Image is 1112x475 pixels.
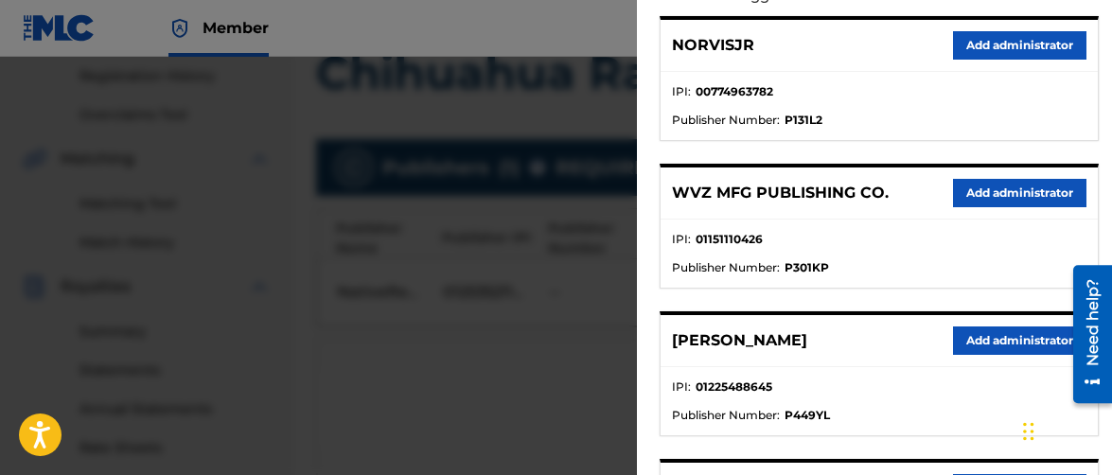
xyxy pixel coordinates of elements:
iframe: Chat Widget [1017,384,1112,475]
div: Drag [1023,403,1034,460]
span: Publisher Number : [672,112,780,129]
strong: P449YL [785,407,830,424]
strong: P301KP [785,259,829,276]
span: Publisher Number : [672,407,780,424]
button: Add administrator [953,31,1086,60]
strong: 01225488645 [696,378,772,396]
span: IPI : [672,378,691,396]
img: Top Rightsholder [168,17,191,40]
img: MLC Logo [23,14,96,42]
strong: 00774963782 [696,83,773,100]
span: Publisher Number : [672,259,780,276]
span: IPI : [672,83,691,100]
p: WVZ MFG PUBLISHING CO. [672,182,889,204]
iframe: Resource Center [1059,257,1112,410]
p: [PERSON_NAME] [672,329,807,352]
button: Add administrator [953,179,1086,207]
strong: 01151110426 [696,231,763,248]
strong: P131L2 [785,112,822,129]
button: Add administrator [953,326,1086,355]
span: Member [203,17,269,39]
span: IPI : [672,231,691,248]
